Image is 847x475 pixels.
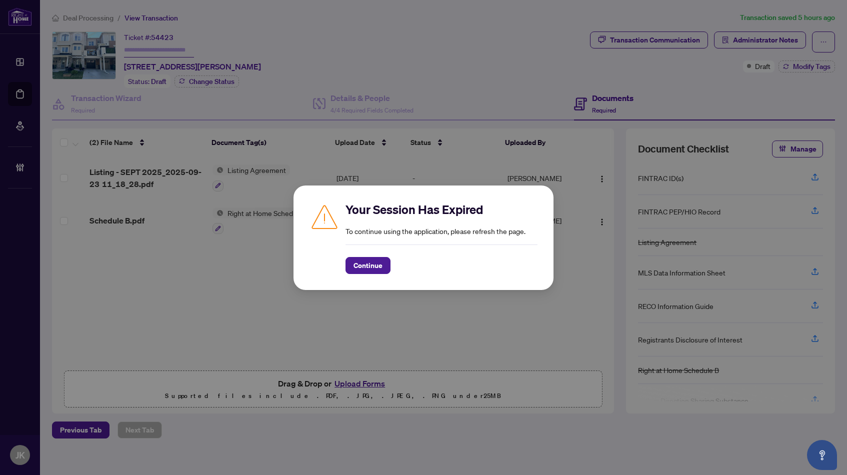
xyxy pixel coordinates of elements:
[353,257,382,273] span: Continue
[345,201,537,274] div: To continue using the application, please refresh the page.
[309,201,339,231] img: Caution icon
[345,201,537,217] h2: Your Session Has Expired
[345,257,390,274] button: Continue
[807,440,837,470] button: Open asap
